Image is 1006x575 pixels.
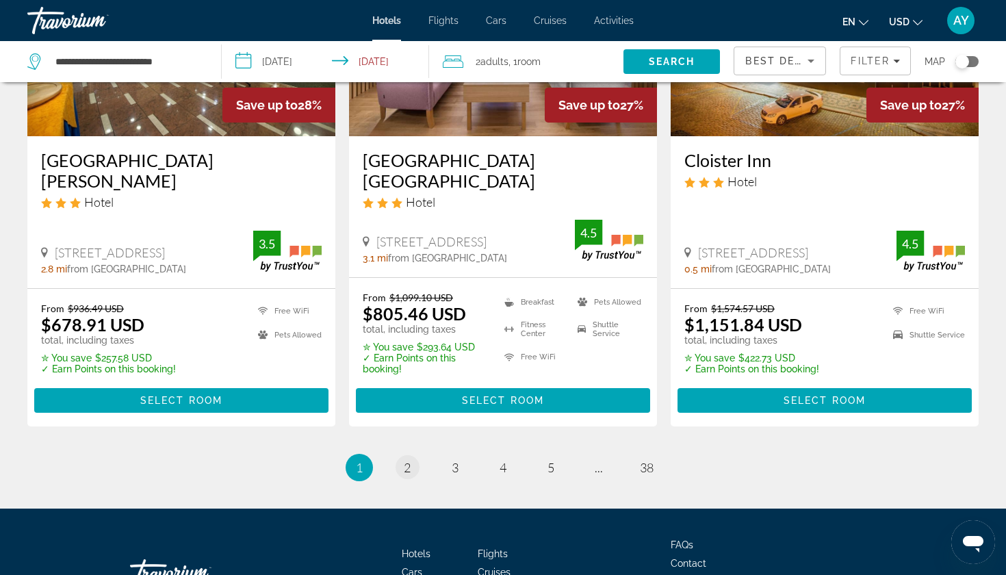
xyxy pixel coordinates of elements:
[406,194,435,209] span: Hotel
[428,15,459,26] a: Flights
[41,335,176,346] p: total, including taxes
[745,53,814,69] mat-select: Sort by
[623,49,721,74] button: Search
[222,41,430,82] button: Select check in and out date
[784,395,866,406] span: Select Room
[41,314,144,335] ins: $678.91 USD
[595,460,603,475] span: ...
[517,56,541,67] span: Room
[897,235,924,252] div: 4.5
[41,303,64,314] span: From
[222,88,335,123] div: 28%
[684,335,819,346] p: total, including taxes
[363,303,466,324] ins: $805.46 USD
[402,548,430,559] a: Hotels
[534,15,567,26] a: Cruises
[684,314,802,335] ins: $1,151.84 USD
[508,52,541,71] span: , 1
[363,150,643,191] a: [GEOGRAPHIC_DATA] [GEOGRAPHIC_DATA]
[684,150,965,170] a: Cloister Inn
[55,245,165,260] span: [STREET_ADDRESS]
[889,16,910,27] span: USD
[575,225,602,241] div: 4.5
[462,395,544,406] span: Select Room
[253,231,322,271] img: TrustYou guest rating badge
[404,460,411,475] span: 2
[727,174,757,189] span: Hotel
[236,98,298,112] span: Save up to
[711,303,775,314] del: $1,574.57 USD
[500,460,506,475] span: 4
[842,12,868,31] button: Change language
[34,391,328,406] a: Select Room
[363,342,487,353] p: $293.64 USD
[571,292,643,312] li: Pets Allowed
[671,539,693,550] a: FAQs
[251,303,322,320] li: Free WiFi
[376,234,487,249] span: [STREET_ADDRESS]
[678,391,972,406] a: Select Room
[840,47,911,75] button: Filters
[640,460,654,475] span: 38
[356,391,650,406] a: Select Room
[698,245,808,260] span: [STREET_ADDRESS]
[712,264,831,274] span: from [GEOGRAPHIC_DATA]
[684,353,735,363] span: ✮ You save
[363,194,643,209] div: 3 star Hotel
[575,220,643,260] img: TrustYou guest rating badge
[953,14,969,27] span: AY
[363,292,386,303] span: From
[684,174,965,189] div: 3 star Hotel
[851,55,890,66] span: Filter
[545,88,657,123] div: 27%
[498,347,570,368] li: Free WiFi
[363,324,487,335] p: total, including taxes
[897,231,965,271] img: TrustYou guest rating badge
[594,15,634,26] a: Activities
[363,253,388,264] span: 3.1 mi
[478,548,508,559] a: Flights
[684,303,708,314] span: From
[68,303,124,314] del: $936.49 USD
[571,319,643,340] li: Shuttle Service
[429,41,623,82] button: Travelers: 2 adults, 0 children
[27,454,979,481] nav: Pagination
[356,460,363,475] span: 1
[41,353,176,363] p: $257.58 USD
[745,55,816,66] span: Best Deals
[558,98,620,112] span: Save up to
[498,292,570,312] li: Breakfast
[945,55,979,68] button: Toggle map
[27,3,164,38] a: Travorium
[388,253,507,264] span: from [GEOGRAPHIC_DATA]
[951,520,995,564] iframe: Кнопка запуска окна обмена сообщениями
[253,235,281,252] div: 3.5
[476,52,508,71] span: 2
[684,264,712,274] span: 0.5 mi
[67,264,186,274] span: from [GEOGRAPHIC_DATA]
[41,194,322,209] div: 3 star Hotel
[452,460,459,475] span: 3
[41,353,92,363] span: ✮ You save
[372,15,401,26] a: Hotels
[943,6,979,35] button: User Menu
[363,353,487,374] p: ✓ Earn Points on this booking!
[671,558,706,569] a: Contact
[486,15,506,26] a: Cars
[389,292,453,303] del: $1,099.10 USD
[886,327,965,344] li: Shuttle Service
[41,150,322,191] a: [GEOGRAPHIC_DATA][PERSON_NAME]
[356,388,650,413] button: Select Room
[140,395,222,406] span: Select Room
